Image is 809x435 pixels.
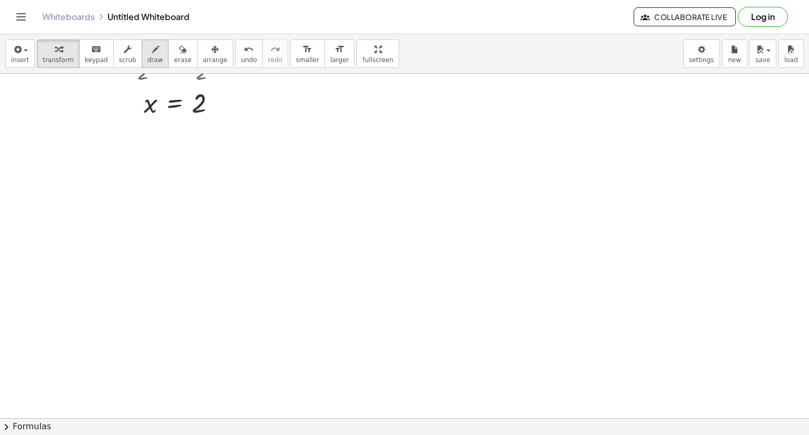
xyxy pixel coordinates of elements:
a: Whiteboards [42,12,95,22]
button: new [722,39,747,68]
span: redo [268,56,282,64]
span: arrange [203,56,228,64]
button: insert [5,39,35,68]
button: keyboardkeypad [79,39,114,68]
button: format_sizesmaller [290,39,325,68]
button: save [749,39,776,68]
button: redoredo [262,39,288,68]
button: fullscreen [357,39,399,68]
button: format_sizelarger [324,39,354,68]
span: fullscreen [362,56,393,64]
i: format_size [334,43,344,56]
span: transform [43,56,74,64]
button: settings [683,39,720,68]
button: Collaborate Live [634,7,736,26]
button: undoundo [235,39,263,68]
button: load [778,39,804,68]
span: insert [11,56,29,64]
span: keypad [85,56,108,64]
button: erase [168,39,197,68]
button: draw [142,39,169,68]
i: keyboard [91,43,101,56]
button: Log in [738,7,788,27]
span: larger [330,56,349,64]
span: undo [241,56,257,64]
span: new [728,56,741,64]
span: erase [174,56,191,64]
i: redo [270,43,280,56]
button: scrub [113,39,142,68]
i: format_size [302,43,312,56]
button: arrange [197,39,233,68]
span: smaller [296,56,319,64]
span: load [784,56,798,64]
span: scrub [119,56,136,64]
i: undo [244,43,254,56]
span: settings [689,56,714,64]
span: save [755,56,770,64]
span: Collaborate Live [643,12,727,22]
span: draw [147,56,163,64]
button: transform [37,39,80,68]
button: Toggle navigation [13,8,29,25]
